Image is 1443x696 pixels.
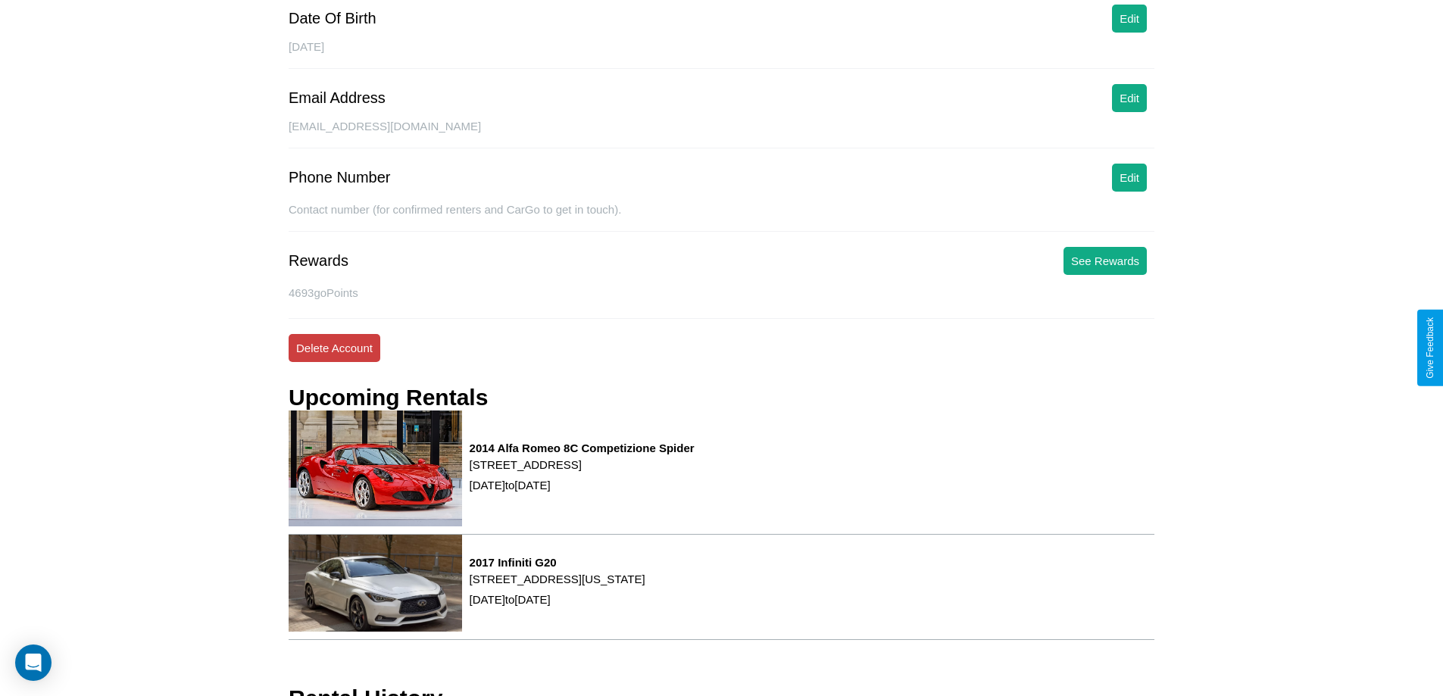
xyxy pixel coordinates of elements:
div: [DATE] [289,40,1154,69]
div: Phone Number [289,169,391,186]
button: Edit [1112,164,1147,192]
p: [STREET_ADDRESS] [470,454,695,475]
img: rental [289,535,462,632]
h3: 2017 Infiniti G20 [470,556,645,569]
p: [DATE] to [DATE] [470,475,695,495]
button: See Rewards [1064,247,1147,275]
p: 4693 goPoints [289,282,1154,303]
div: Contact number (for confirmed renters and CarGo to get in touch). [289,203,1154,232]
p: [STREET_ADDRESS][US_STATE] [470,569,645,589]
button: Edit [1112,84,1147,112]
img: rental [289,410,462,526]
div: Date Of Birth [289,10,376,27]
h3: Upcoming Rentals [289,385,488,410]
button: Edit [1112,5,1147,33]
div: Rewards [289,252,348,270]
div: [EMAIL_ADDRESS][DOMAIN_NAME] [289,120,1154,148]
div: Give Feedback [1425,317,1435,379]
div: Email Address [289,89,386,107]
p: [DATE] to [DATE] [470,589,645,610]
button: Delete Account [289,334,380,362]
h3: 2014 Alfa Romeo 8C Competizione Spider [470,442,695,454]
div: Open Intercom Messenger [15,645,52,681]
